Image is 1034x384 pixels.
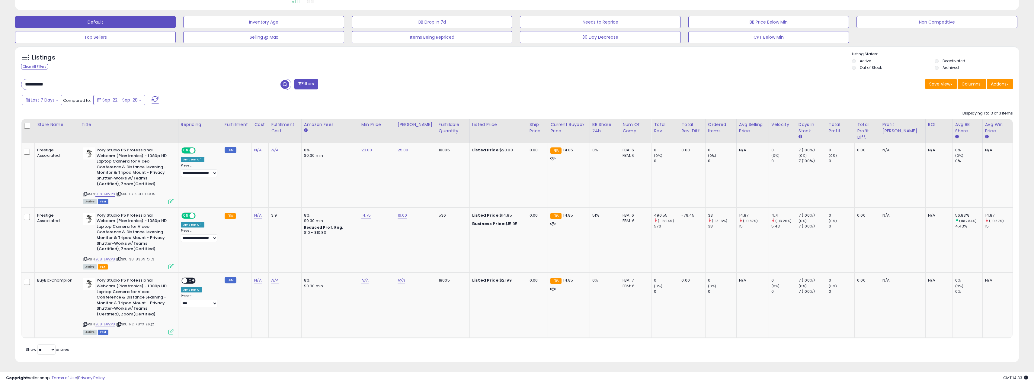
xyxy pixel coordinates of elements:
div: 33 [708,213,736,218]
div: ASIN: [83,213,174,269]
small: (0%) [654,153,662,158]
small: (-13.26%) [775,218,792,223]
div: BB Share 24h. [592,121,617,134]
b: Listed Price: [472,147,500,153]
b: Poly Studio P5 Professional Webcam (Plantronics) - 1080p HD Laptop Camera for Video Conference & ... [97,213,170,253]
label: Active [860,58,871,63]
h5: Listings [32,53,55,62]
div: 0.00 [530,278,543,283]
small: (0%) [829,153,837,158]
small: (0%) [708,153,716,158]
div: 0 [829,158,854,164]
div: 0% [955,147,982,153]
div: 0 [654,147,679,153]
div: 8% [304,213,354,218]
b: Listed Price: [472,277,500,283]
div: Min Price [361,121,392,128]
div: 0 [771,158,796,164]
small: FBM [225,147,236,153]
small: (0%) [955,153,964,158]
a: B08TLJPZP8 [95,322,115,327]
div: Total Profit Diff. [857,121,877,140]
div: Fulfillable Quantity [439,121,467,134]
div: $0.30 min [304,218,354,224]
div: 0 [708,147,736,153]
small: FBM [225,277,236,283]
div: Displaying 1 to 3 of 3 items [962,111,1013,116]
div: 7 (100%) [799,224,826,229]
span: Sep-22 - Sep-28 [102,97,138,103]
span: All listings currently available for purchase on Amazon [83,330,97,335]
button: Non Competitive [856,16,1017,28]
div: Title [82,121,176,128]
div: Ship Price [530,121,545,134]
span: Compared to: [63,98,91,103]
span: 14.85 [563,147,573,153]
div: 0.00 [681,278,701,283]
div: 8% [304,147,354,153]
div: N/A [985,278,1008,283]
a: N/A [254,277,261,283]
button: Last 7 Days [22,95,62,105]
small: (0%) [829,218,837,223]
div: $0.30 min [304,283,354,289]
small: (0%) [799,284,807,289]
small: FBA [550,278,562,284]
button: CPT Below Min [688,31,849,43]
button: Selling @ Max [183,31,344,43]
a: N/A [271,277,278,283]
a: N/A [254,147,261,153]
div: 0.00 [857,278,875,283]
small: (1182.84%) [959,218,977,223]
button: BB Drop in 7d [352,16,512,28]
span: FBA [98,264,108,269]
div: 0 [829,278,854,283]
div: 14.87 [739,213,769,218]
div: FBA: 6 [623,147,647,153]
a: 14.75 [361,212,371,218]
div: ASIN: [83,278,174,334]
div: Profit [PERSON_NAME] [882,121,923,134]
div: ROI [928,121,950,128]
div: N/A [882,147,921,153]
small: Days In Stock. [799,134,802,140]
div: 4.71 [771,213,796,218]
div: $10 - $10.83 [304,230,354,235]
img: 3102Cs4lVnL._SL40_.jpg [83,213,95,225]
div: N/A [739,147,764,153]
div: 0 [829,147,854,153]
div: Fulfillment [225,121,249,128]
div: 570 [654,224,679,229]
div: 7 (100%) [799,213,826,218]
button: Save View [925,79,957,89]
div: N/A [928,147,948,153]
div: 0 [771,289,796,294]
small: (-0.87%) [743,218,758,223]
span: OFF [187,278,197,283]
span: All listings currently available for purchase on Amazon [83,264,97,269]
div: 0 [708,289,736,294]
div: $0.30 min [304,153,354,158]
div: Prestige Associated [37,213,74,224]
div: Total Rev. [654,121,676,134]
small: FBA [225,213,236,219]
span: OFF [195,148,204,153]
span: Show: entries [26,347,69,352]
img: 3102Cs4lVnL._SL40_.jpg [83,147,95,160]
small: (0%) [799,153,807,158]
div: Repricing [181,121,219,128]
div: 0 [654,278,679,283]
div: Amazon AI [181,287,202,292]
label: Out of Stock [860,65,882,70]
b: Reduced Prof. Rng. [304,225,344,230]
span: FBM [98,199,109,204]
div: 5.43 [771,224,796,229]
button: Actions [987,79,1013,89]
div: $23.00 [472,147,522,153]
b: Poly Studio P5 Professional Webcam (Plantronics) - 1080p HD Laptop Camera for Video Conference & ... [97,147,170,188]
div: Avg Selling Price [739,121,766,134]
div: Avg Win Price [985,121,1010,134]
div: 3.9 [271,213,297,218]
span: ON [182,213,190,218]
div: Clear All Filters [21,64,48,69]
